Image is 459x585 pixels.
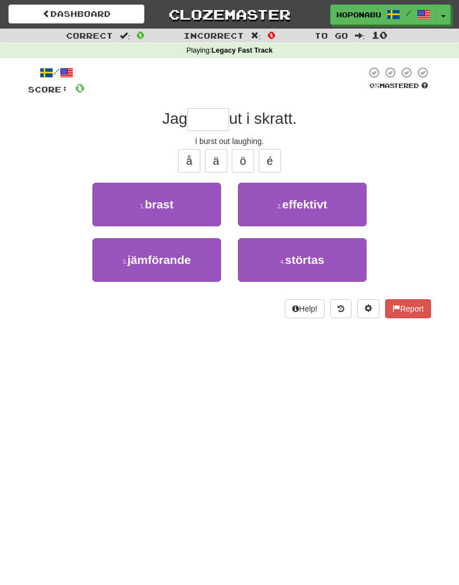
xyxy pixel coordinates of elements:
span: effektivt [282,198,327,211]
span: Correct [66,31,113,40]
a: HopOnABus / [330,4,437,25]
button: 2.effektivt [238,183,367,226]
span: HopOnABus [336,10,381,20]
button: 3.jämförande [92,238,221,282]
span: To go [315,31,348,40]
strong: Legacy Fast Track [212,47,273,54]
span: 10 [372,29,387,40]
span: / [406,9,411,17]
button: Report [385,299,431,318]
small: 1 . [140,203,145,210]
span: 0 % [369,82,380,89]
span: 0 [268,29,275,40]
button: ä [205,149,227,173]
span: 0 [137,29,144,40]
div: / [28,66,85,80]
a: Dashboard [8,4,144,24]
span: : [120,31,130,39]
button: Help! [285,299,325,318]
small: 3 . [123,258,128,265]
button: 1.brast [92,183,221,226]
div: I burst out laughing. [28,136,431,147]
button: å [178,149,200,173]
span: : [355,31,365,39]
span: Incorrect [184,31,244,40]
small: 4 . [280,258,285,265]
div: Mastered [366,81,431,90]
button: é [259,149,281,173]
a: Clozemaster [161,4,297,24]
button: 4.störtas [238,238,367,282]
span: 0 [75,81,85,95]
span: ut i skratt. [229,110,297,127]
span: brast [145,198,174,211]
small: 2 . [277,203,282,210]
span: : [251,31,261,39]
span: störtas [285,253,324,266]
span: Score: [28,85,68,94]
span: Jag [162,110,188,127]
span: jämförande [128,253,191,266]
button: ö [232,149,254,173]
button: Round history (alt+y) [330,299,352,318]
